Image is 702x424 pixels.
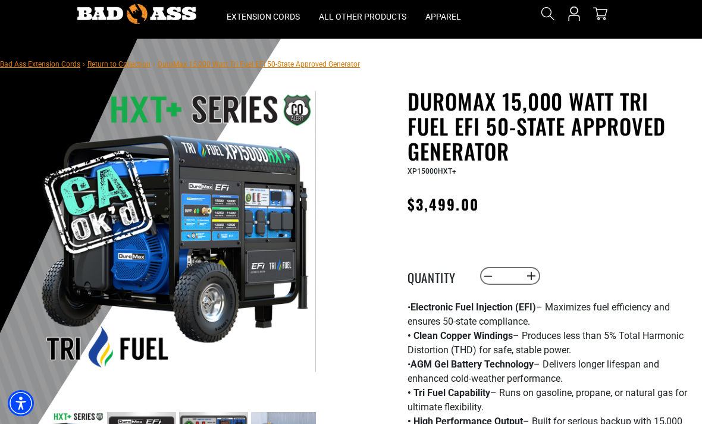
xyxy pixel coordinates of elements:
span: XP15000HXT+ [408,167,456,175]
span: $3,499.00 [408,193,479,215]
span: All Other Products [319,11,406,22]
span: Apparel [425,11,461,22]
label: Quantity [408,268,467,284]
span: › [153,60,155,68]
span: DuroMax 15,000 Watt Tri Fuel EFI 50-State Approved Generator [158,60,360,68]
span: – Runs on gasoline, propane, or natural gas for ultimate flexibility. [408,387,687,413]
b: • Clean Copper Windings [408,330,513,341]
b: AGM Gel Battery Technology [410,359,534,370]
a: Return to Collection [87,60,151,68]
span: › [83,60,85,68]
summary: Search [538,4,557,23]
b: Electronic Fuel Injection (EFI) [410,301,536,313]
span: • [408,359,410,370]
span: – Delivers longer lifespan and enhanced cold-weather performance. [408,359,659,384]
h1: DuroMax 15,000 Watt Tri Fuel EFI 50-State Approved Generator [408,89,693,164]
span: – Maximizes fuel efficiency and ensures 50-state compliance. [408,301,670,327]
img: Bad Ass Extension Cords [77,4,196,24]
span: – Produces less than 5% Total Harmonic Distortion (THD) for safe, stable power. [408,330,684,356]
div: Accessibility Menu [8,390,34,416]
a: cart [591,7,610,21]
b: • Tri Fuel Capability [408,387,490,398]
span: • [408,301,410,313]
span: Extension Cords [227,11,300,22]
